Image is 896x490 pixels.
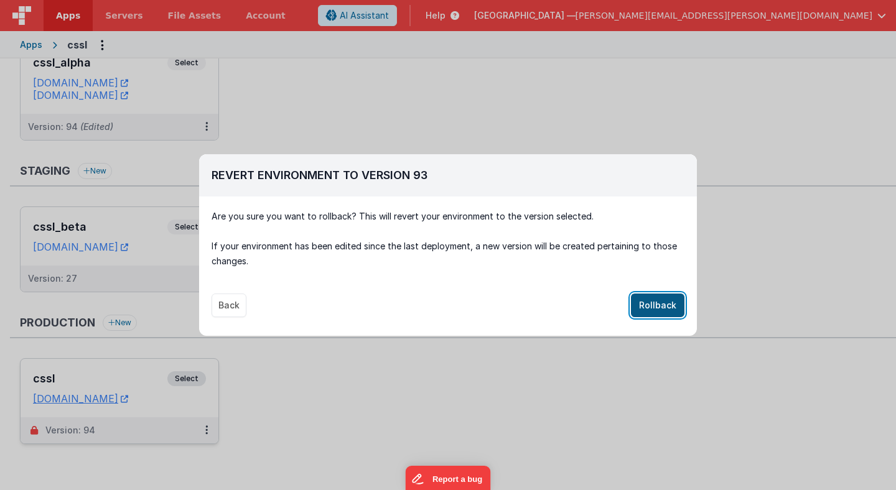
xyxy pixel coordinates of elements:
[212,167,684,184] h2: Revert Environment To Version 93
[212,294,246,317] button: Back
[631,294,684,317] button: Rollback
[212,239,684,269] p: If your environment has been edited since the last deployment, a new version will be created pert...
[212,209,684,224] p: Are you sure you want to rollback? This will revert your environment to the version selected.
